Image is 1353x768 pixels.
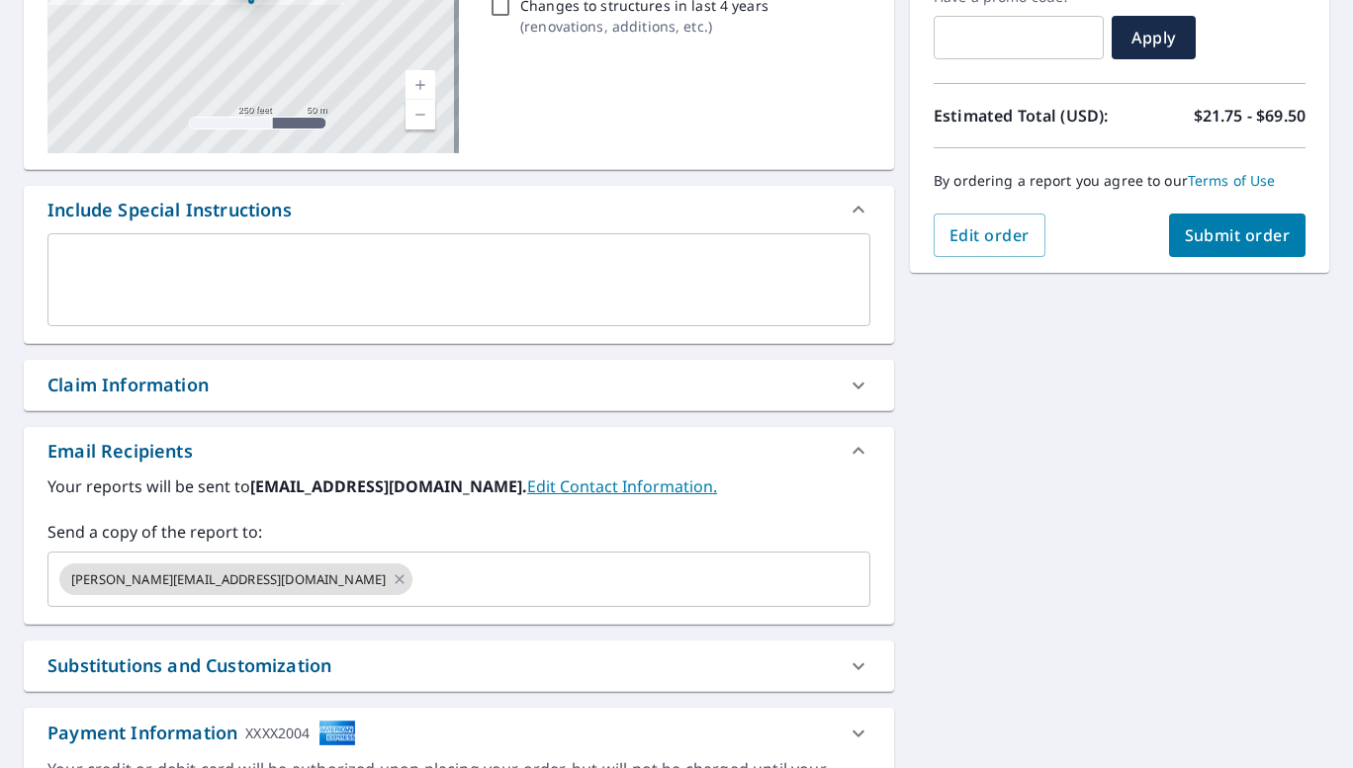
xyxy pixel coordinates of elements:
div: Claim Information [47,372,209,398]
div: Substitutions and Customization [47,652,331,679]
b: [EMAIL_ADDRESS][DOMAIN_NAME]. [250,475,527,497]
button: Edit order [934,213,1045,257]
div: Payment InformationXXXX2004cardImage [24,708,894,758]
div: Email Recipients [47,438,193,465]
a: Terms of Use [1188,171,1276,190]
div: Claim Information [24,360,894,410]
a: Current Level 17, Zoom In [406,70,435,100]
div: XXXX2004 [245,720,310,746]
img: cardImage [318,720,356,746]
div: [PERSON_NAME][EMAIL_ADDRESS][DOMAIN_NAME] [59,563,412,595]
p: $21.75 - $69.50 [1194,104,1306,128]
div: Include Special Instructions [47,197,292,223]
button: Submit order [1169,213,1307,257]
p: Estimated Total (USD): [934,104,1120,128]
div: Include Special Instructions [24,186,894,233]
div: Payment Information [47,720,356,746]
a: EditContactInfo [527,475,717,497]
span: Submit order [1185,224,1291,246]
p: By ordering a report you agree to our [934,172,1306,190]
span: Apply [1127,27,1180,48]
span: Edit order [949,224,1030,246]
label: Your reports will be sent to [47,474,870,498]
div: Email Recipients [24,427,894,474]
label: Send a copy of the report to: [47,520,870,544]
a: Current Level 17, Zoom Out [406,100,435,129]
div: Substitutions and Customization [24,640,894,691]
button: Apply [1112,16,1196,59]
p: ( renovations, additions, etc. ) [520,16,768,37]
span: [PERSON_NAME][EMAIL_ADDRESS][DOMAIN_NAME] [59,570,398,589]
